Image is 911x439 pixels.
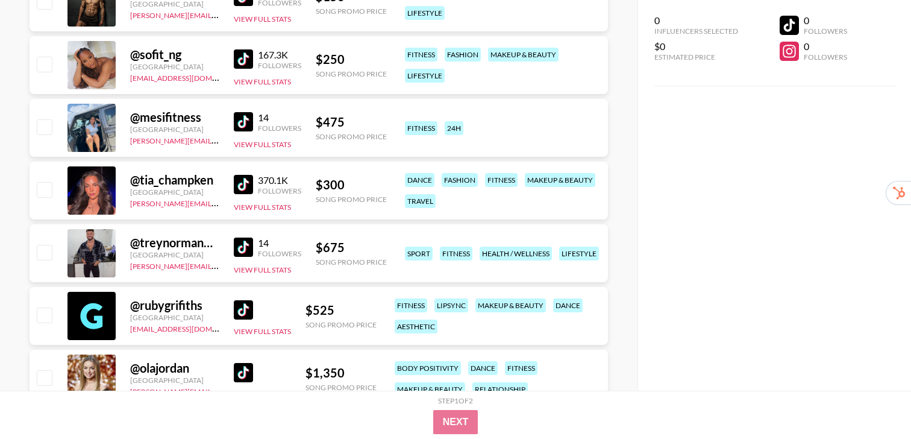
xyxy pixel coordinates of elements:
div: 0 [654,14,738,27]
button: View Full Stats [234,327,291,336]
div: relationship [472,382,528,396]
button: View Full Stats [234,140,291,149]
div: Followers [804,27,847,36]
a: [PERSON_NAME][EMAIL_ADDRESS][DOMAIN_NAME] [130,197,308,208]
div: Followers [258,249,301,258]
iframe: Drift Widget Chat Controller [851,379,897,425]
div: health / wellness [480,247,552,261]
div: $ 525 [305,303,377,318]
div: Step 1 of 2 [438,396,473,405]
div: fashion [442,173,478,187]
div: $0 [654,40,738,52]
div: body positivity [395,361,461,375]
div: makeup & beauty [395,382,465,396]
button: View Full Stats [234,77,291,86]
div: [GEOGRAPHIC_DATA] [130,376,219,385]
div: lifestyle [405,69,445,83]
div: @ rubygrifiths [130,298,219,313]
div: @ sofit_ng [130,47,219,62]
img: TikTok [234,112,253,131]
div: Estimated Price [654,52,738,62]
div: dance [553,298,583,312]
div: lipsync [434,298,468,312]
img: TikTok [234,238,253,257]
div: @ olajordan [130,361,219,376]
div: dance [405,173,434,187]
img: TikTok [234,49,253,69]
button: View Full Stats [234,203,291,212]
div: [GEOGRAPHIC_DATA] [130,188,219,197]
div: Influencers Selected [654,27,738,36]
div: fitness [395,298,427,312]
div: 370.1K [258,174,301,186]
div: makeup & beauty [525,173,595,187]
div: Song Promo Price [316,257,387,267]
a: [PERSON_NAME][EMAIL_ADDRESS][DOMAIN_NAME] [130,259,308,271]
div: 0 [804,14,847,27]
div: 24h [445,121,463,135]
div: makeup & beauty [488,48,559,62]
div: Song Promo Price [316,195,387,204]
div: Song Promo Price [305,320,377,329]
div: [GEOGRAPHIC_DATA] [130,250,219,259]
div: Followers [804,52,847,62]
div: makeup & beauty [475,298,546,312]
div: $ 475 [316,115,387,130]
div: [GEOGRAPHIC_DATA] [130,62,219,71]
div: $ 675 [316,240,387,255]
div: Followers [258,124,301,133]
div: @ treynorman0311 [130,235,219,250]
div: Song Promo Price [305,383,377,392]
div: 14 [258,237,301,249]
div: @ tia_champken [130,172,219,188]
div: sport [405,247,433,261]
div: Song Promo Price [316,69,387,78]
button: View Full Stats [234,14,291,24]
div: 14 [258,112,301,124]
div: 167.3K [258,49,301,61]
a: [EMAIL_ADDRESS][DOMAIN_NAME] [130,322,251,333]
button: Next [433,410,478,434]
div: fitness [485,173,518,187]
img: TikTok [234,175,253,194]
img: TikTok [234,300,253,320]
div: aesthetic [395,320,437,333]
div: fitness [505,361,537,375]
div: $ 250 [316,52,387,67]
div: fitness [405,48,437,62]
div: travel [405,194,436,208]
div: Followers [258,61,301,70]
div: dance [468,361,498,375]
a: [EMAIL_ADDRESS][DOMAIN_NAME] [130,71,251,83]
button: View Full Stats [234,265,291,274]
div: [GEOGRAPHIC_DATA] [130,313,219,322]
div: lifestyle [405,6,445,20]
div: [GEOGRAPHIC_DATA] [130,125,219,134]
div: $ 1,350 [305,365,377,381]
div: 0 [804,40,847,52]
button: View Full Stats [234,390,291,399]
div: fashion [445,48,481,62]
img: TikTok [234,363,253,382]
div: Song Promo Price [316,7,387,16]
div: $ 300 [316,177,387,192]
a: [PERSON_NAME][EMAIL_ADDRESS][PERSON_NAME][DOMAIN_NAME] [130,8,366,20]
div: lifestyle [559,247,599,261]
div: fitness [405,121,437,135]
div: @ mesifitness [130,110,219,125]
div: Song Promo Price [316,132,387,141]
div: Followers [258,186,301,195]
div: fitness [440,247,472,261]
a: [PERSON_NAME][EMAIL_ADDRESS][DOMAIN_NAME] [130,134,308,145]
